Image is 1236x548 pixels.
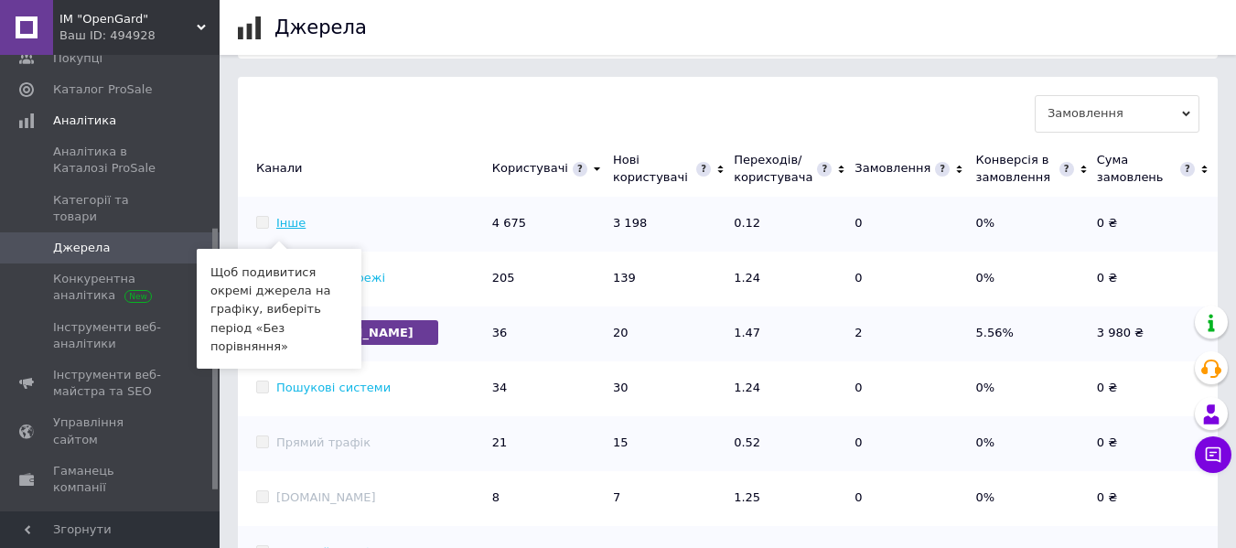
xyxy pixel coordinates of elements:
td: 0.12 [734,197,854,252]
a: Пошукові системи [276,381,391,394]
td: 1.47 [734,306,854,361]
div: Користувачі [492,160,568,177]
td: 20 [613,306,734,361]
div: Конверсія в замовлення [976,152,1055,185]
td: 2 [854,306,975,361]
td: 0% [976,416,1097,471]
span: Інструменти веб-аналітики [53,319,169,352]
td: 0 ₴ [1097,197,1218,252]
td: 0 [854,361,975,416]
td: 0 [854,471,975,526]
td: 5.56% [976,306,1097,361]
span: Замовлення [1035,95,1199,132]
td: 7 [613,471,734,526]
span: Аналітика [53,113,116,129]
td: 139 [613,252,734,306]
span: ІМ "OpenGard" [59,11,197,27]
td: 8 [492,471,613,526]
td: 3 198 [613,197,734,252]
div: Ваш ID: 494928 [59,27,220,44]
td: 0% [976,361,1097,416]
td: 36 [492,306,613,361]
td: 0 [854,252,975,306]
span: Покупці [53,50,102,67]
td: 0 [854,197,975,252]
td: 0 [854,416,975,471]
a: Інше [276,216,306,230]
td: 3 980 ₴ [1097,306,1218,361]
span: Аналітика в Каталозі ProSale [53,144,169,177]
td: 0.52 [734,416,854,471]
span: Управління сайтом [53,414,169,447]
td: 1.24 [734,361,854,416]
td: 34 [492,361,613,416]
div: Канали [238,160,483,177]
span: Конкурентна аналітика [53,271,169,304]
div: Сума замовлень [1097,152,1176,185]
td: 15 [613,416,734,471]
div: Нові користувачі [613,152,692,185]
td: 0 ₴ [1097,361,1218,416]
span: Щоб подивитися окремі джерела на графіку, виберіть період «Без порівняння» [210,265,330,353]
td: 0% [976,252,1097,306]
td: 1.24 [734,252,854,306]
td: 1.25 [734,471,854,526]
button: Чат з покупцем [1195,436,1231,473]
span: Каталог ProSale [53,81,152,98]
td: 0% [976,197,1097,252]
div: Прямий трафік [276,435,371,451]
span: Категорії та товари [53,192,169,225]
td: 21 [492,416,613,471]
td: 205 [492,252,613,306]
td: 0 ₴ [1097,471,1218,526]
span: Інструменти веб-майстра та SEO [53,367,169,400]
div: [DOMAIN_NAME] [276,489,376,506]
td: 4 675 [492,197,613,252]
td: 0% [976,471,1097,526]
div: Замовлення [854,160,930,177]
div: Переходів/користувача [734,152,812,185]
td: 0 ₴ [1097,416,1218,471]
span: Джерела [53,240,110,256]
td: 30 [613,361,734,416]
h1: Джерела [274,16,367,38]
td: 0 ₴ [1097,252,1218,306]
span: Гаманець компанії [53,463,169,496]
